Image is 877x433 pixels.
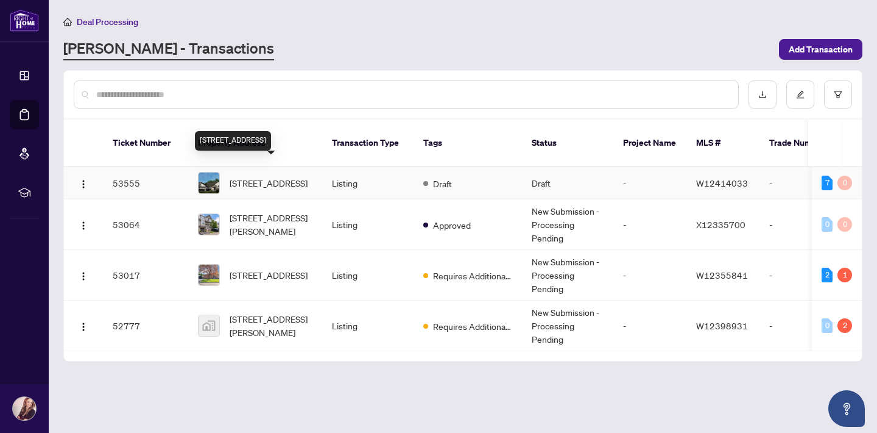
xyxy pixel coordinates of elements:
[79,221,88,231] img: Logo
[837,268,852,282] div: 1
[613,301,686,351] td: -
[74,173,93,193] button: Logo
[188,120,322,167] th: Property Address
[79,271,88,281] img: Logo
[828,390,865,427] button: Open asap
[10,9,39,32] img: logo
[613,120,686,167] th: Project Name
[779,39,862,60] button: Add Transaction
[837,318,852,333] div: 2
[686,120,759,167] th: MLS #
[837,176,852,190] div: 0
[199,315,219,336] img: thumbnail-img
[696,320,748,331] span: W12398931
[230,312,312,339] span: [STREET_ADDRESS][PERSON_NAME]
[759,167,845,199] td: -
[199,265,219,285] img: thumbnail-img
[433,177,452,190] span: Draft
[613,167,686,199] td: -
[613,199,686,250] td: -
[74,265,93,285] button: Logo
[63,18,72,26] span: home
[199,214,219,235] img: thumbnail-img
[613,250,686,301] td: -
[822,268,833,282] div: 2
[696,177,748,188] span: W12414033
[522,199,613,250] td: New Submission - Processing Pending
[748,81,777,109] button: download
[74,215,93,234] button: Logo
[824,81,852,109] button: filter
[522,120,613,167] th: Status
[79,179,88,189] img: Logo
[696,219,745,230] span: X12335700
[822,318,833,333] div: 0
[789,40,853,59] span: Add Transaction
[103,199,188,250] td: 53064
[322,199,414,250] td: Listing
[696,270,748,281] span: W12355841
[759,120,845,167] th: Trade Number
[63,38,274,60] a: [PERSON_NAME] - Transactions
[230,176,308,190] span: [STREET_ADDRESS]
[322,167,414,199] td: Listing
[322,250,414,301] td: Listing
[322,301,414,351] td: Listing
[796,90,805,99] span: edit
[759,301,845,351] td: -
[230,268,308,282] span: [STREET_ADDRESS]
[103,167,188,199] td: 53555
[786,81,814,109] button: edit
[822,217,833,232] div: 0
[837,217,852,232] div: 0
[13,397,36,420] img: Profile Icon
[103,120,188,167] th: Ticket Number
[103,250,188,301] td: 53017
[74,316,93,335] button: Logo
[195,131,271,151] div: [STREET_ADDRESS]
[822,176,833,190] div: 7
[433,320,512,333] span: Requires Additional Docs
[433,269,512,282] span: Requires Additional Docs
[230,211,312,238] span: [STREET_ADDRESS][PERSON_NAME]
[522,167,613,199] td: Draft
[522,250,613,301] td: New Submission - Processing Pending
[759,250,845,301] td: -
[103,301,188,351] td: 52777
[522,301,613,351] td: New Submission - Processing Pending
[322,120,414,167] th: Transaction Type
[433,218,471,232] span: Approved
[79,322,88,332] img: Logo
[758,90,767,99] span: download
[834,90,842,99] span: filter
[414,120,522,167] th: Tags
[77,16,138,27] span: Deal Processing
[199,173,219,193] img: thumbnail-img
[759,199,845,250] td: -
